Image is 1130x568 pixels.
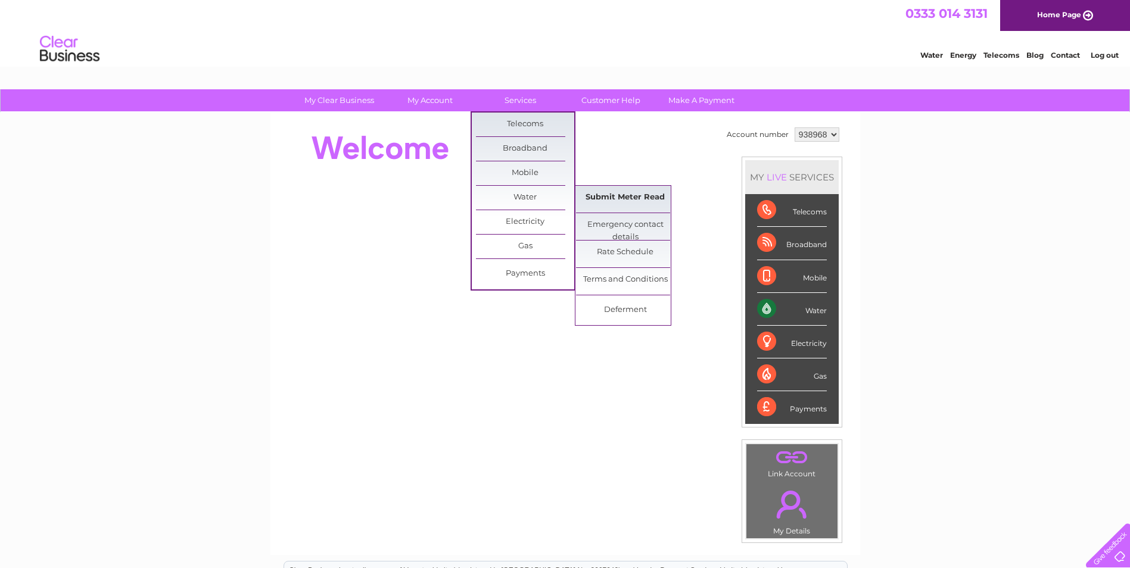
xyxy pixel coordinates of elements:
[562,89,660,111] a: Customer Help
[757,358,827,391] div: Gas
[950,51,976,60] a: Energy
[749,483,835,525] a: .
[284,7,847,58] div: Clear Business is a trading name of Verastar Limited (registered in [GEOGRAPHIC_DATA] No. 3667643...
[1051,51,1080,60] a: Contact
[576,241,674,264] a: Rate Schedule
[749,447,835,468] a: .
[381,89,479,111] a: My Account
[983,51,1019,60] a: Telecoms
[290,89,388,111] a: My Clear Business
[476,137,574,161] a: Broadband
[576,298,674,322] a: Deferment
[1091,51,1119,60] a: Log out
[757,227,827,260] div: Broadband
[476,113,574,136] a: Telecoms
[576,268,674,292] a: Terms and Conditions
[724,124,792,145] td: Account number
[1026,51,1044,60] a: Blog
[39,31,100,67] img: logo.png
[652,89,751,111] a: Make A Payment
[576,186,674,210] a: Submit Meter Read
[476,235,574,258] a: Gas
[905,6,988,21] a: 0333 014 3131
[757,391,827,423] div: Payments
[476,161,574,185] a: Mobile
[745,160,839,194] div: MY SERVICES
[764,171,789,183] div: LIVE
[746,480,838,539] td: My Details
[746,444,838,481] td: Link Account
[476,210,574,234] a: Electricity
[471,89,569,111] a: Services
[576,213,674,237] a: Emergency contact details
[476,186,574,210] a: Water
[757,293,827,326] div: Water
[757,194,827,227] div: Telecoms
[757,326,827,358] div: Electricity
[476,262,574,286] a: Payments
[920,51,943,60] a: Water
[757,260,827,293] div: Mobile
